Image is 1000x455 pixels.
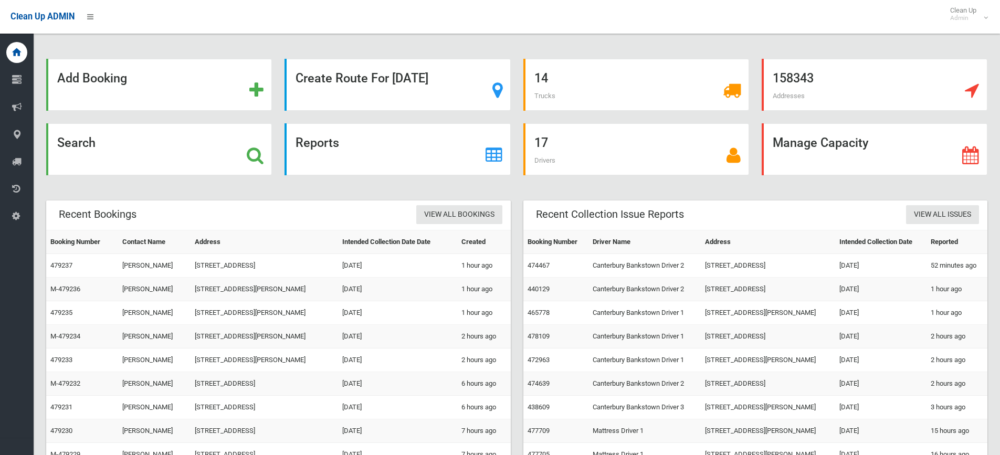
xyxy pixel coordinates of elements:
[191,230,338,254] th: Address
[528,427,550,435] a: 477709
[523,123,749,175] a: 17 Drivers
[191,254,338,278] td: [STREET_ADDRESS]
[191,301,338,325] td: [STREET_ADDRESS][PERSON_NAME]
[191,419,338,443] td: [STREET_ADDRESS]
[118,325,191,348] td: [PERSON_NAME]
[285,59,510,111] a: Create Route For [DATE]
[191,348,338,372] td: [STREET_ADDRESS][PERSON_NAME]
[457,396,510,419] td: 6 hours ago
[773,135,868,150] strong: Manage Capacity
[906,205,979,225] a: View All Issues
[338,348,457,372] td: [DATE]
[457,278,510,301] td: 1 hour ago
[118,348,191,372] td: [PERSON_NAME]
[701,348,835,372] td: [STREET_ADDRESS][PERSON_NAME]
[118,230,191,254] th: Contact Name
[118,254,191,278] td: [PERSON_NAME]
[57,135,96,150] strong: Search
[57,71,127,86] strong: Add Booking
[835,325,927,348] td: [DATE]
[927,325,987,348] td: 2 hours ago
[528,379,550,387] a: 474639
[285,123,510,175] a: Reports
[46,204,149,225] header: Recent Bookings
[950,14,976,22] small: Admin
[701,419,835,443] td: [STREET_ADDRESS][PERSON_NAME]
[457,301,510,325] td: 1 hour ago
[528,403,550,411] a: 438609
[528,285,550,293] a: 440129
[927,419,987,443] td: 15 hours ago
[588,372,701,396] td: Canterbury Bankstown Driver 2
[835,230,927,254] th: Intended Collection Date
[701,301,835,325] td: [STREET_ADDRESS][PERSON_NAME]
[773,71,814,86] strong: 158343
[50,285,80,293] a: M-479236
[588,325,701,348] td: Canterbury Bankstown Driver 1
[588,419,701,443] td: Mattress Driver 1
[10,12,75,22] span: Clean Up ADMIN
[523,59,749,111] a: 14 Trucks
[296,135,339,150] strong: Reports
[835,372,927,396] td: [DATE]
[701,254,835,278] td: [STREET_ADDRESS]
[338,301,457,325] td: [DATE]
[338,372,457,396] td: [DATE]
[701,396,835,419] td: [STREET_ADDRESS][PERSON_NAME]
[701,278,835,301] td: [STREET_ADDRESS]
[457,419,510,443] td: 7 hours ago
[534,92,555,100] span: Trucks
[118,372,191,396] td: [PERSON_NAME]
[528,309,550,316] a: 465778
[773,92,805,100] span: Addresses
[296,71,428,86] strong: Create Route For [DATE]
[835,419,927,443] td: [DATE]
[457,325,510,348] td: 2 hours ago
[118,396,191,419] td: [PERSON_NAME]
[338,325,457,348] td: [DATE]
[416,205,502,225] a: View All Bookings
[588,396,701,419] td: Canterbury Bankstown Driver 3
[46,123,272,175] a: Search
[927,396,987,419] td: 3 hours ago
[701,372,835,396] td: [STREET_ADDRESS]
[50,261,72,269] a: 479237
[945,6,987,22] span: Clean Up
[927,348,987,372] td: 2 hours ago
[588,230,701,254] th: Driver Name
[46,59,272,111] a: Add Booking
[50,332,80,340] a: M-479234
[46,230,118,254] th: Booking Number
[835,396,927,419] td: [DATE]
[523,204,697,225] header: Recent Collection Issue Reports
[50,379,80,387] a: M-479232
[338,254,457,278] td: [DATE]
[457,348,510,372] td: 2 hours ago
[191,372,338,396] td: [STREET_ADDRESS]
[588,348,701,372] td: Canterbury Bankstown Driver 1
[338,396,457,419] td: [DATE]
[457,230,510,254] th: Created
[50,403,72,411] a: 479231
[835,348,927,372] td: [DATE]
[457,372,510,396] td: 6 hours ago
[528,261,550,269] a: 474467
[528,332,550,340] a: 478109
[762,59,987,111] a: 158343 Addresses
[457,254,510,278] td: 1 hour ago
[338,278,457,301] td: [DATE]
[701,230,835,254] th: Address
[338,419,457,443] td: [DATE]
[528,356,550,364] a: 472963
[191,396,338,419] td: [STREET_ADDRESS]
[534,135,548,150] strong: 17
[338,230,457,254] th: Intended Collection Date Date
[534,71,548,86] strong: 14
[835,278,927,301] td: [DATE]
[588,278,701,301] td: Canterbury Bankstown Driver 2
[927,278,987,301] td: 1 hour ago
[588,301,701,325] td: Canterbury Bankstown Driver 1
[762,123,987,175] a: Manage Capacity
[835,254,927,278] td: [DATE]
[701,325,835,348] td: [STREET_ADDRESS]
